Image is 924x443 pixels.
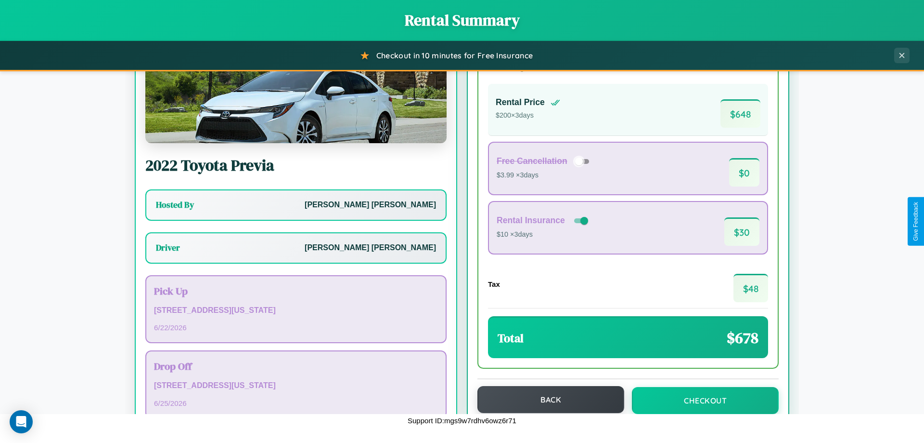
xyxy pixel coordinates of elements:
h3: Hosted By [156,199,194,211]
h1: Rental Summary [10,10,914,31]
h4: Rental Insurance [497,215,565,226]
p: [STREET_ADDRESS][US_STATE] [154,379,438,393]
span: $ 0 [729,158,759,187]
span: Checkout in 10 minutes for Free Insurance [376,51,533,60]
p: $ 200 × 3 days [496,109,560,122]
span: $ 30 [724,217,759,246]
span: $ 678 [727,327,758,349]
h4: Free Cancellation [497,156,567,166]
h3: Pick Up [154,284,438,298]
div: Open Intercom Messenger [10,410,33,433]
p: [STREET_ADDRESS][US_STATE] [154,304,438,318]
p: Support ID: mgs9w7rdhv6owz6r71 [408,414,516,427]
button: Back [477,386,624,413]
div: Give Feedback [912,202,919,241]
h3: Total [498,330,524,346]
h4: Tax [488,280,500,288]
h2: 2022 Toyota Previa [145,155,447,176]
h4: Rental Price [496,97,545,107]
img: Toyota Previa [145,47,447,143]
h3: Drop Off [154,359,438,373]
p: 6 / 25 / 2026 [154,397,438,410]
p: [PERSON_NAME] [PERSON_NAME] [305,198,436,212]
span: $ 648 [720,99,760,128]
p: 6 / 22 / 2026 [154,321,438,334]
p: [PERSON_NAME] [PERSON_NAME] [305,241,436,255]
button: Checkout [632,387,779,414]
p: $3.99 × 3 days [497,169,592,182]
h3: Driver [156,242,180,254]
span: $ 48 [733,274,768,302]
p: $10 × 3 days [497,228,590,241]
